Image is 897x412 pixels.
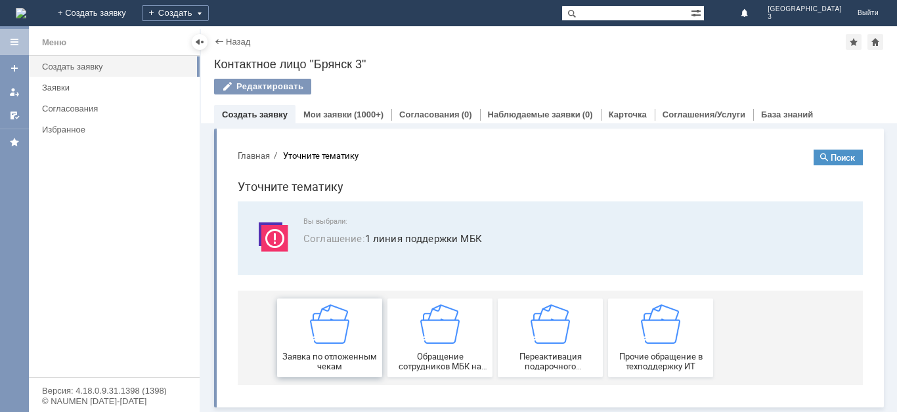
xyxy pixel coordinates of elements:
[37,77,197,98] a: Заявки
[42,83,192,93] div: Заявки
[867,34,883,50] div: Сделать домашней страницей
[462,110,472,119] div: (0)
[271,159,376,238] a: Переактивация подарочного сертификата
[192,34,208,50] div: Скрыть меню
[37,56,197,77] a: Создать заявку
[42,125,177,134] div: Избранное
[42,35,66,51] div: Меню
[16,8,26,18] a: Перейти на домашнюю страницу
[303,165,343,205] img: getfafe0041f1c547558d014b707d1d9f05
[691,6,704,18] span: Расширенный поиск
[76,93,138,106] span: Соглашение :
[76,78,620,87] span: Вы выбрали:
[11,38,636,57] h1: Уточните тематику
[37,98,197,119] a: Согласования
[381,159,486,238] a: Прочие обращение в техподдержку ИТ
[488,110,580,119] a: Наблюдаемые заявки
[609,110,647,119] a: Карточка
[4,58,25,79] a: Создать заявку
[142,5,209,21] div: Создать
[42,386,186,395] div: Версия: 4.18.0.9.31.1398 (1398)
[399,110,460,119] a: Согласования
[214,58,884,71] div: Контактное лицо "Брянск 3"
[414,165,453,205] img: getfafe0041f1c547558d014b707d1d9f05
[846,34,862,50] div: Добавить в избранное
[83,165,122,205] img: getfafe0041f1c547558d014b707d1d9f05
[768,13,842,21] span: 3
[354,110,383,119] div: (1000+)
[222,110,288,119] a: Создать заявку
[761,110,813,119] a: База знаний
[303,110,352,119] a: Мои заявки
[54,213,151,232] span: Заявка по отложенным чекам
[193,165,232,205] img: getfafe0041f1c547558d014b707d1d9f05
[768,5,842,13] span: [GEOGRAPHIC_DATA]
[663,110,745,119] a: Соглашения/Услуги
[56,12,131,22] div: Уточните тематику
[76,92,620,107] span: 1 линия поддержки МБК
[26,78,66,117] img: svg%3E
[4,81,25,102] a: Мои заявки
[582,110,593,119] div: (0)
[385,213,482,232] span: Прочие обращение в техподдержку ИТ
[164,213,261,232] span: Обращение сотрудников МБК на недоступность тех. поддержки
[274,213,372,232] span: Переактивация подарочного сертификата
[16,8,26,18] img: logo
[11,10,43,22] button: Главная
[586,10,636,26] button: Поиск
[42,62,192,72] div: Создать заявку
[160,159,265,238] button: Обращение сотрудников МБК на недоступность тех. поддержки
[42,397,186,405] div: © NAUMEN [DATE]-[DATE]
[4,105,25,126] a: Мои согласования
[50,159,155,238] button: Заявка по отложенным чекам
[42,104,192,113] div: Согласования
[226,37,250,47] a: Назад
